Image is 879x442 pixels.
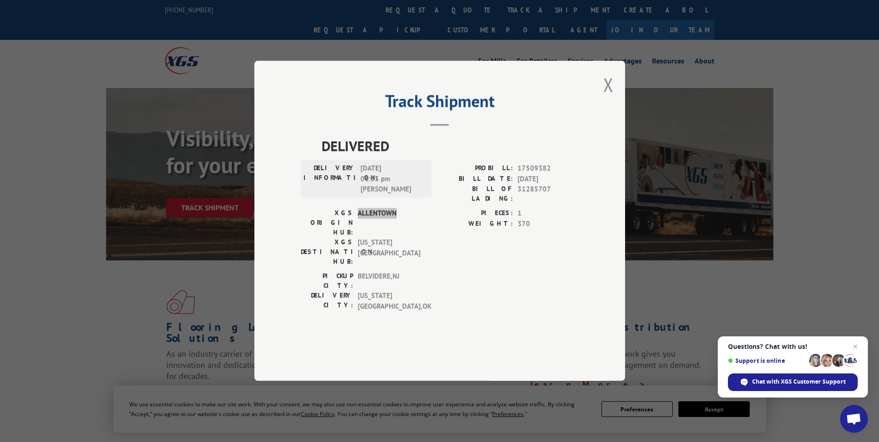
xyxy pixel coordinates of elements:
[301,95,579,112] h2: Track Shipment
[301,238,353,267] label: XGS DESTINATION HUB:
[518,184,579,204] span: 31285707
[603,72,613,97] button: Close modal
[728,343,858,350] span: Questions? Chat with us!
[728,373,858,391] span: Chat with XGS Customer Support
[301,272,353,291] label: PICKUP CITY:
[518,208,579,219] span: 1
[358,291,420,312] span: [US_STATE][GEOGRAPHIC_DATA] , OK
[358,238,420,267] span: [US_STATE][GEOGRAPHIC_DATA]
[752,378,846,386] span: Chat with XGS Customer Support
[322,136,579,157] span: DELIVERED
[301,208,353,238] label: XGS ORIGIN HUB:
[304,164,356,195] label: DELIVERY INFORMATION:
[440,219,513,229] label: WEIGHT:
[440,164,513,174] label: PROBILL:
[518,174,579,184] span: [DATE]
[728,357,806,364] span: Support is online
[358,272,420,291] span: BELVIDERE , NJ
[518,219,579,229] span: 370
[440,174,513,184] label: BILL DATE:
[301,291,353,312] label: DELIVERY CITY:
[840,405,868,433] a: Open chat
[440,184,513,204] label: BILL OF LADING:
[358,208,420,238] span: ALLENTOWN
[360,164,423,195] span: [DATE] 03:53 pm [PERSON_NAME]
[518,164,579,174] span: 17509382
[440,208,513,219] label: PIECES:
